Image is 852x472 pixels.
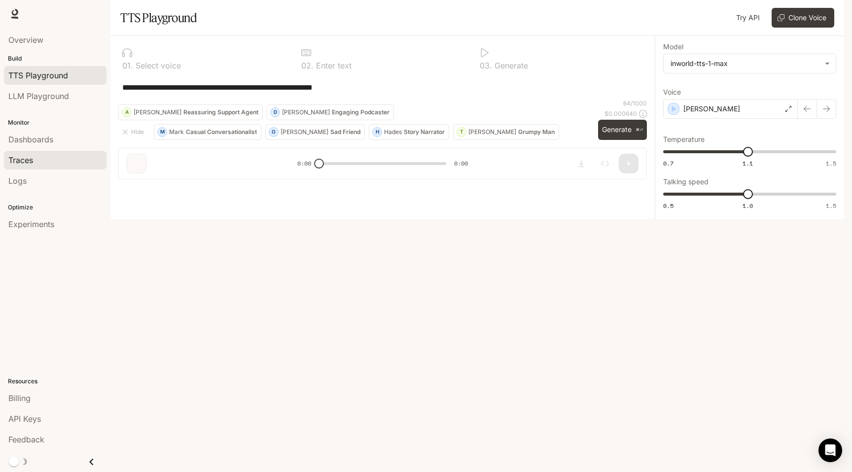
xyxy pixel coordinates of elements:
span: 1.1 [743,159,753,168]
p: Mark [169,129,184,135]
span: 1.5 [826,202,836,210]
p: $ 0.000640 [604,109,637,118]
span: 0.7 [663,159,674,168]
p: 64 / 1000 [623,99,647,107]
p: Story Narrator [404,129,445,135]
p: Temperature [663,136,705,143]
p: Engaging Podcaster [332,109,390,115]
button: Clone Voice [772,8,834,28]
p: Casual Conversationalist [186,129,257,135]
p: Reassuring Support Agent [183,109,258,115]
p: 0 3 . [480,62,492,69]
p: [PERSON_NAME] [683,104,740,114]
p: ⌘⏎ [636,127,643,133]
button: D[PERSON_NAME]Engaging Podcaster [267,104,394,120]
h1: TTS Playground [120,8,197,28]
div: M [158,124,167,140]
button: O[PERSON_NAME]Sad Friend [265,124,365,140]
p: Generate [492,62,528,69]
button: Hide [118,124,150,140]
div: A [122,104,131,120]
span: 1.0 [743,202,753,210]
p: Select voice [133,62,181,69]
div: inworld-tts-1-max [671,59,820,68]
button: Generate⌘⏎ [598,120,647,140]
p: Talking speed [663,178,709,185]
button: T[PERSON_NAME]Grumpy Man [453,124,559,140]
p: Sad Friend [330,129,360,135]
div: T [457,124,466,140]
div: inworld-tts-1-max [664,54,836,73]
p: Model [663,43,683,50]
a: Try API [732,8,764,28]
p: Enter text [314,62,352,69]
p: 0 2 . [301,62,314,69]
p: [PERSON_NAME] [281,129,328,135]
p: 0 1 . [122,62,133,69]
p: Hades [384,129,402,135]
p: [PERSON_NAME] [134,109,181,115]
div: Open Intercom Messenger [818,438,842,462]
button: A[PERSON_NAME]Reassuring Support Agent [118,104,263,120]
p: [PERSON_NAME] [282,109,330,115]
button: HHadesStory Narrator [369,124,449,140]
div: H [373,124,382,140]
span: 0.5 [663,202,674,210]
button: MMarkCasual Conversationalist [154,124,261,140]
p: Voice [663,89,681,96]
div: D [271,104,280,120]
p: [PERSON_NAME] [468,129,516,135]
div: O [269,124,278,140]
p: Grumpy Man [518,129,555,135]
span: 1.5 [826,159,836,168]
